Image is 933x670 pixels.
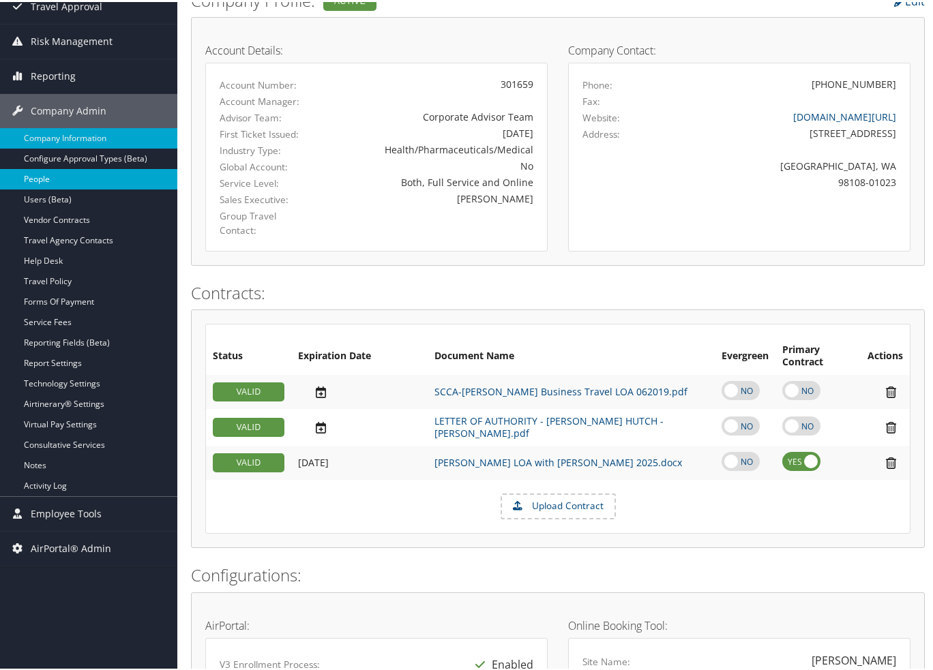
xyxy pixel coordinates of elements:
[666,124,897,138] div: [STREET_ADDRESS]
[220,109,310,123] label: Advisor Team:
[205,43,548,54] h4: Account Details:
[220,142,310,155] label: Industry Type:
[428,336,715,373] th: Document Name
[582,125,620,139] label: Address:
[220,191,310,204] label: Sales Executive:
[331,140,533,155] div: Health/Pharmaceuticals/Medical
[191,562,925,585] h2: Configurations:
[582,93,600,106] label: Fax:
[666,173,897,187] div: 98108-01023
[291,336,428,373] th: Expiration Date
[879,454,903,468] i: Remove Contract
[298,455,421,467] div: Add/Edit Date
[31,22,113,57] span: Risk Management
[715,336,775,373] th: Evergreen
[220,93,310,106] label: Account Manager:
[775,336,861,373] th: Primary Contract
[298,418,421,433] div: Add/Edit Date
[502,493,614,516] label: Upload Contract
[331,157,533,171] div: No
[331,189,533,204] div: [PERSON_NAME]
[568,43,910,54] h4: Company Contact:
[213,416,284,435] div: VALID
[331,124,533,138] div: [DATE]
[568,618,910,629] h4: Online Booking Tool:
[434,412,664,438] a: LETTER OF AUTHORITY - [PERSON_NAME] HUTCH - [PERSON_NAME].pdf
[582,653,630,667] label: Site Name:
[31,530,111,564] span: AirPortal® Admin
[220,158,310,172] label: Global Account:
[861,336,910,373] th: Actions
[582,76,612,90] label: Phone:
[812,650,896,667] div: [PERSON_NAME]
[220,76,310,90] label: Account Number:
[879,418,903,433] i: Remove Contract
[220,207,310,235] label: Group Travel Contact:
[582,109,620,123] label: Website:
[220,174,310,188] label: Service Level:
[434,383,687,396] a: SCCA-[PERSON_NAME] Business Travel LOA 062019.pdf
[331,75,533,89] div: 301659
[666,157,897,171] div: [GEOGRAPHIC_DATA], WA
[879,383,903,397] i: Remove Contract
[31,92,106,126] span: Company Admin
[298,383,421,397] div: Add/Edit Date
[220,125,310,139] label: First Ticket Issued:
[191,279,925,303] h2: Contracts:
[298,454,329,467] span: [DATE]
[331,108,533,122] div: Corporate Advisor Team
[220,656,320,669] label: V3 Enrollment Process:
[206,336,291,373] th: Status
[31,495,102,529] span: Employee Tools
[205,618,548,629] h4: AirPortal:
[812,75,896,89] div: [PHONE_NUMBER]
[31,57,76,91] span: Reporting
[213,380,284,399] div: VALID
[434,454,682,467] a: [PERSON_NAME] LOA with [PERSON_NAME] 2025.docx
[331,173,533,187] div: Both, Full Service and Online
[213,451,284,470] div: VALID
[793,108,896,121] a: [DOMAIN_NAME][URL]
